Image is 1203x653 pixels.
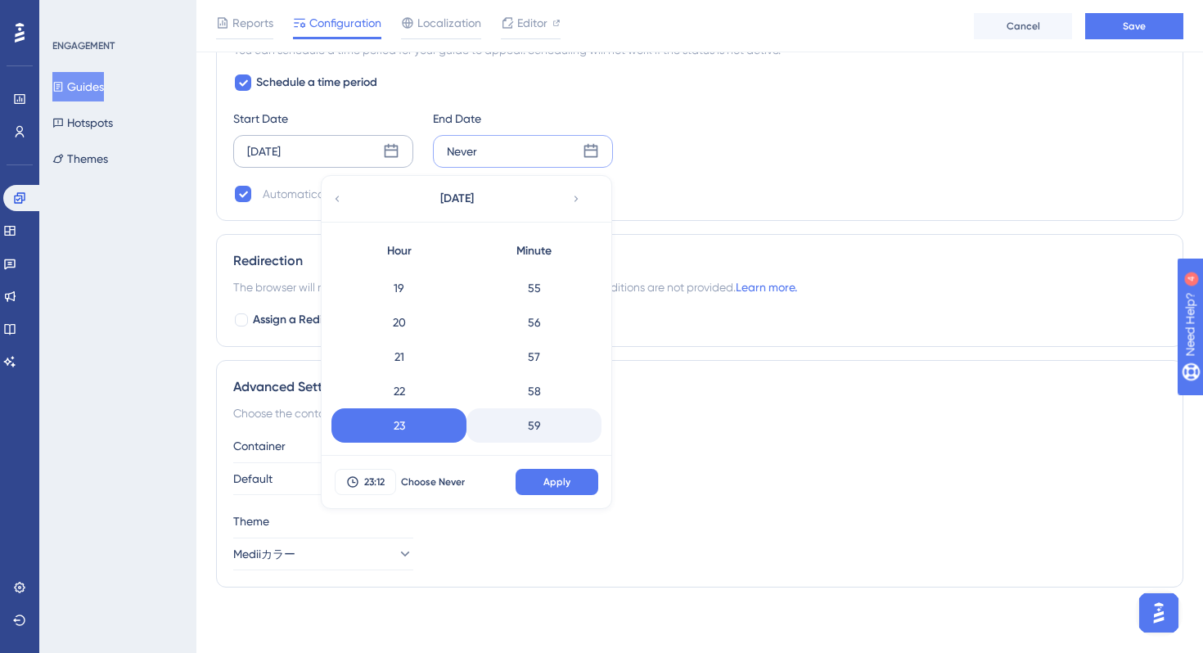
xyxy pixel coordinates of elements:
[114,8,119,21] div: 4
[466,340,601,374] div: 57
[1007,20,1040,33] span: Cancel
[309,13,381,33] span: Configuration
[417,13,481,33] span: Localization
[466,271,601,305] div: 55
[466,408,601,443] div: 59
[232,13,273,33] span: Reports
[263,184,600,204] div: Automatically set as “Inactive” when the scheduled period is over.
[375,182,538,215] button: [DATE]
[233,109,413,128] div: Start Date
[247,142,281,161] div: [DATE]
[233,403,1166,423] div: Choose the container and theme for the guide.
[1085,13,1183,39] button: Save
[516,469,598,495] button: Apply
[233,436,1166,456] div: Container
[736,281,797,294] a: Learn more.
[1123,20,1146,33] span: Save
[233,251,1166,271] div: Redirection
[331,305,466,340] div: 20
[433,109,613,128] div: End Date
[52,108,113,137] button: Hotspots
[974,13,1072,39] button: Cancel
[38,4,102,24] span: Need Help?
[233,544,295,564] span: Mediiカラー
[233,538,413,570] button: Mediiカラー
[466,305,601,340] div: 56
[253,310,382,330] span: Assign a Redirection URL
[52,39,115,52] div: ENGAGEMENT
[331,374,466,408] div: 22
[52,144,108,173] button: Themes
[233,462,413,495] button: Default
[447,142,477,161] div: Never
[517,13,547,33] span: Editor
[233,469,273,489] span: Default
[331,408,466,443] div: 23
[331,271,466,305] div: 19
[233,511,1166,531] div: Theme
[256,73,377,92] span: Schedule a time period
[233,377,1166,397] div: Advanced Settings
[401,475,465,489] span: Choose Never
[440,189,474,209] span: [DATE]
[466,235,601,268] div: Minute
[331,340,466,374] div: 21
[543,475,570,489] span: Apply
[233,277,797,297] span: The browser will redirect to the “Redirection URL” when the Targeting Conditions are not provided.
[331,235,466,268] div: Hour
[52,72,104,101] button: Guides
[335,469,396,495] button: 23:12
[1134,588,1183,637] iframe: UserGuiding AI Assistant Launcher
[466,374,601,408] div: 58
[396,469,470,495] button: Choose Never
[364,475,385,489] span: 23:12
